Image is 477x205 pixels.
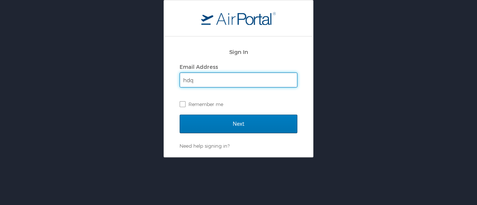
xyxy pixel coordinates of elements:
label: Email Address [180,64,218,70]
input: Next [180,115,297,133]
label: Remember me [180,99,297,110]
a: Need help signing in? [180,143,230,149]
h2: Sign In [180,48,297,56]
img: logo [201,12,276,25]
